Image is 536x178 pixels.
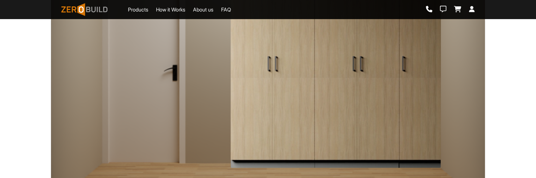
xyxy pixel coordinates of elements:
a: Login [469,6,475,13]
a: About us [193,6,213,13]
a: Products [128,6,148,13]
a: FAQ [221,6,231,13]
a: How it Works [156,6,185,13]
img: ZeroBuild logo [61,3,108,16]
